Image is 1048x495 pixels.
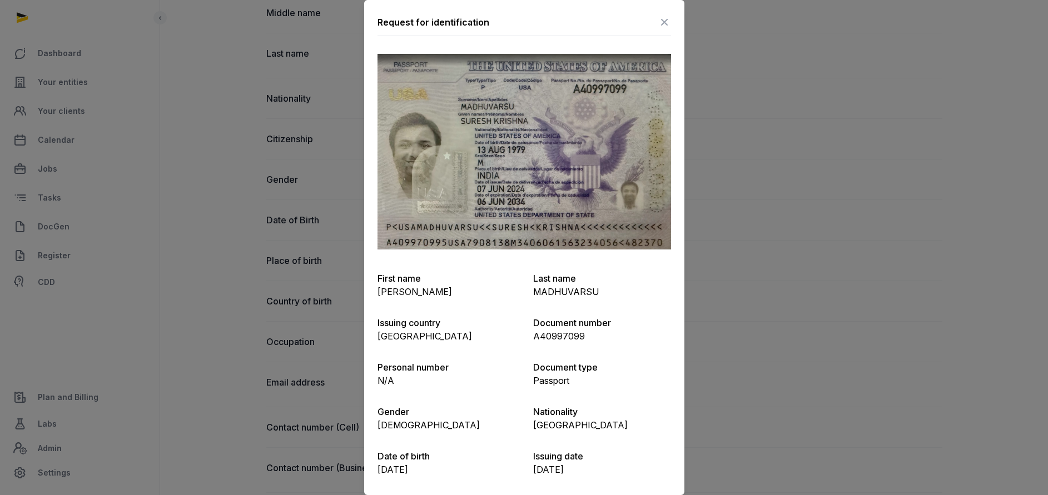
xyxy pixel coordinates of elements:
p: Gender [378,405,515,418]
p: [DATE] [533,463,671,476]
img: onfido-1757045331Suresh-Madhuvarsu-Passport.png [378,54,671,249]
p: Last name [533,272,671,285]
p: [GEOGRAPHIC_DATA] [378,329,515,343]
p: Personal number [378,361,515,374]
p: Issuing country [378,316,515,329]
p: [DEMOGRAPHIC_DATA] [378,418,515,432]
p: N/A [378,374,515,387]
p: Issuing date [533,449,671,463]
p: Passport [533,374,671,387]
p: [GEOGRAPHIC_DATA] [533,418,671,432]
p: Nationality [533,405,671,418]
p: [DATE] [378,463,515,476]
p: First name [378,272,515,285]
p: Date of birth [378,449,515,463]
p: Document type [533,361,671,374]
p: MADHUVARSU [533,285,671,298]
p: A40997099 [533,329,671,343]
div: Request for identification [378,16,489,29]
p: Document number [533,316,671,329]
p: [PERSON_NAME] [378,285,515,298]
